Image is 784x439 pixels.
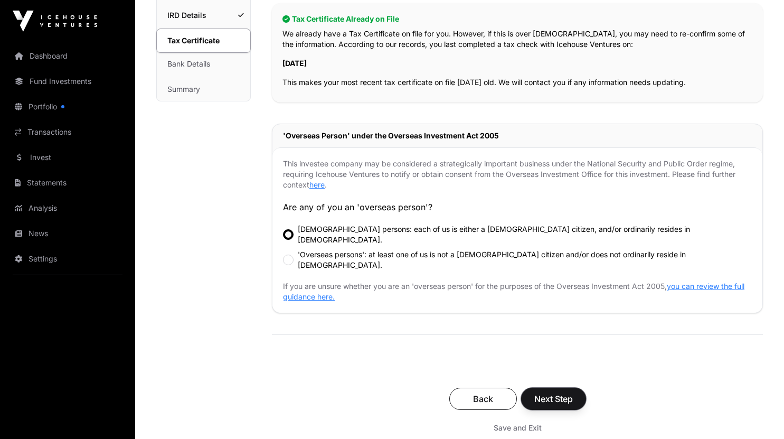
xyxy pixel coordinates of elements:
[282,14,752,24] h2: Tax Certificate Already on File
[731,388,784,439] iframe: Chat Widget
[8,95,127,118] a: Portfolio
[283,158,752,190] p: This investee company may be considered a strategically important business under the National Sec...
[521,388,586,410] button: Next Step
[8,44,127,68] a: Dashboard
[481,418,554,437] button: Save and Exit
[157,52,250,76] a: Bank Details
[298,249,752,270] label: 'Overseas persons': at least one of us is not a [DEMOGRAPHIC_DATA] citizen and/or does not ordina...
[534,393,573,405] span: Next Step
[8,146,127,169] a: Invest
[462,393,504,405] span: Back
[8,70,127,93] a: Fund Investments
[157,4,250,27] a: IRD Details
[8,197,127,220] a: Analysis
[8,222,127,245] a: News
[309,180,325,189] a: here
[282,29,752,50] p: We already have a Tax Certificate on file for you. However, if this is over [DEMOGRAPHIC_DATA], y...
[8,120,127,144] a: Transactions
[494,423,542,433] span: Save and Exit
[282,58,752,69] p: [DATE]
[283,130,752,141] h2: 'Overseas Person' under the Overseas Investment Act 2005
[449,388,517,410] button: Back
[283,201,752,213] p: Are any of you an 'overseas person'?
[282,77,752,88] p: This makes your most recent tax certificate on file [DATE] old. We will contact you if any inform...
[156,29,251,53] a: Tax Certificate
[298,224,752,245] label: [DEMOGRAPHIC_DATA] persons: each of us is either a [DEMOGRAPHIC_DATA] citizen, and/or ordinarily ...
[8,247,127,270] a: Settings
[8,171,127,194] a: Statements
[283,281,752,302] p: If you are unsure whether you are an 'overseas person' for the purposes of the Overseas Investmen...
[157,78,250,101] a: Summary
[13,11,97,32] img: Icehouse Ventures Logo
